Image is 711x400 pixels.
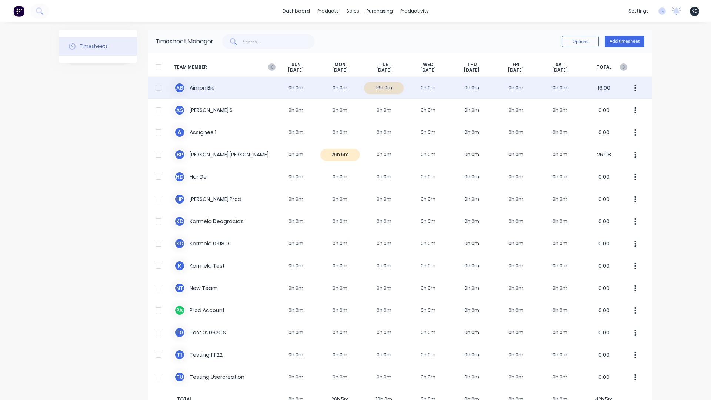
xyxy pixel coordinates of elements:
[332,67,348,73] span: [DATE]
[397,6,433,17] div: productivity
[156,37,213,46] div: Timesheet Manager
[582,62,626,73] span: TOTAL
[423,62,433,67] span: WED
[376,67,392,73] span: [DATE]
[288,67,304,73] span: [DATE]
[13,6,24,17] img: Factory
[552,67,568,73] span: [DATE]
[291,62,301,67] span: SUN
[467,62,477,67] span: THU
[513,62,520,67] span: FRI
[562,36,599,47] button: Options
[334,62,346,67] span: MON
[625,6,652,17] div: settings
[314,6,343,17] div: products
[605,36,644,47] button: Add timesheet
[80,43,108,50] div: Timesheets
[555,62,564,67] span: SAT
[508,67,524,73] span: [DATE]
[691,8,698,14] span: KD
[343,6,363,17] div: sales
[59,37,137,56] button: Timesheets
[464,67,480,73] span: [DATE]
[174,62,274,73] span: TEAM MEMBER
[380,62,388,67] span: TUE
[243,34,315,49] input: Search...
[363,6,397,17] div: purchasing
[279,6,314,17] a: dashboard
[420,67,436,73] span: [DATE]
